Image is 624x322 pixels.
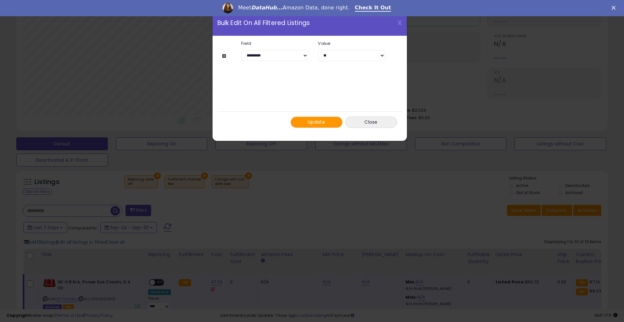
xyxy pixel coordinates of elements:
i: DataHub... [251,5,283,11]
label: Value [313,41,390,45]
span: X [397,18,402,27]
a: Check It Out [355,5,391,12]
div: Close [612,6,618,10]
label: Field [236,41,313,45]
span: Bulk Edit On All Filtered Listings [217,20,310,26]
span: Update [308,119,325,125]
img: Profile image for Georgie [223,3,233,13]
div: Meet Amazon Data, done right. [238,5,350,11]
button: Close [345,117,397,128]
